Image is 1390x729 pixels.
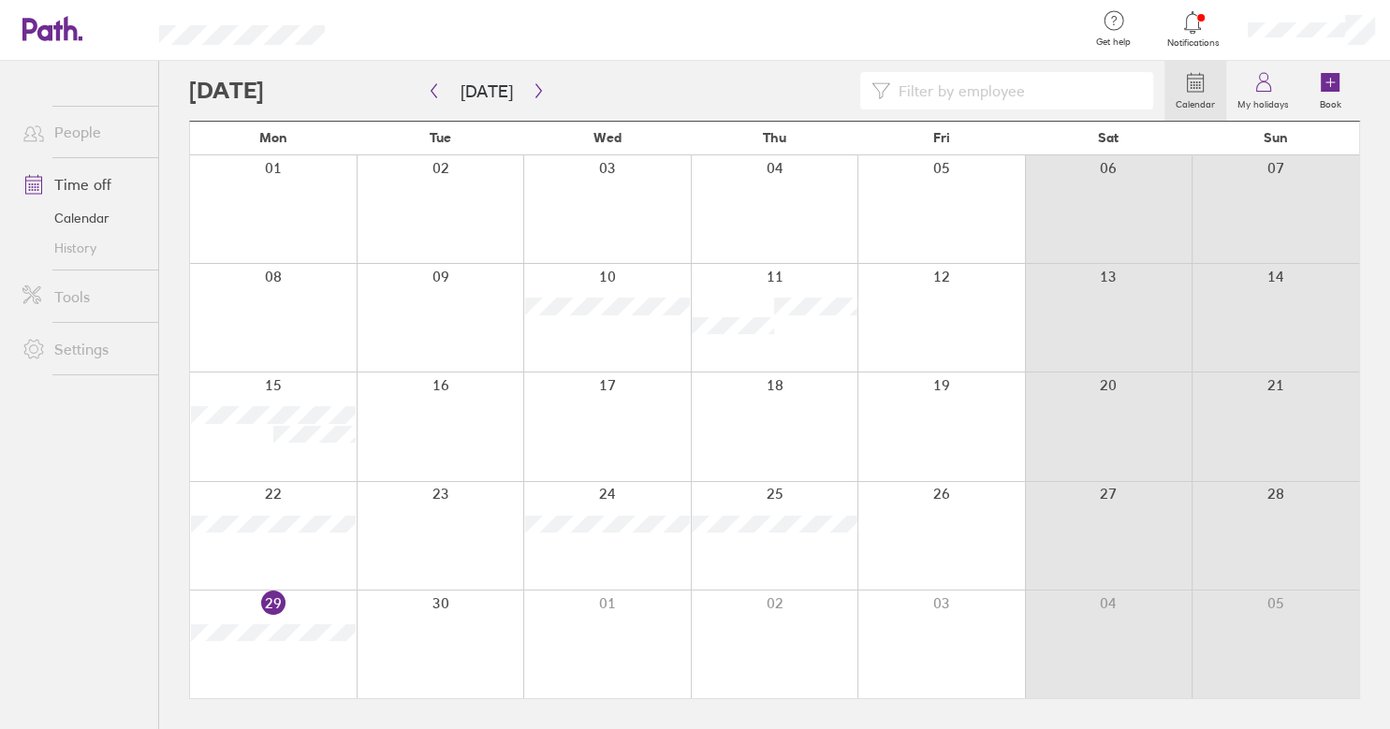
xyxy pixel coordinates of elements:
[7,330,158,368] a: Settings
[1083,36,1144,48] span: Get help
[7,113,158,151] a: People
[763,130,786,145] span: Thu
[1163,37,1223,49] span: Notifications
[7,166,158,203] a: Time off
[7,233,158,263] a: History
[933,130,950,145] span: Fri
[430,130,451,145] span: Tue
[593,130,622,145] span: Wed
[446,76,528,107] button: [DATE]
[1309,94,1353,110] label: Book
[7,278,158,315] a: Tools
[259,130,287,145] span: Mon
[890,73,1142,109] input: Filter by employee
[1226,94,1300,110] label: My holidays
[1300,61,1360,121] a: Book
[1264,130,1288,145] span: Sun
[1226,61,1300,121] a: My holidays
[1098,130,1119,145] span: Sat
[1163,9,1223,49] a: Notifications
[1164,61,1226,121] a: Calendar
[7,203,158,233] a: Calendar
[1164,94,1226,110] label: Calendar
